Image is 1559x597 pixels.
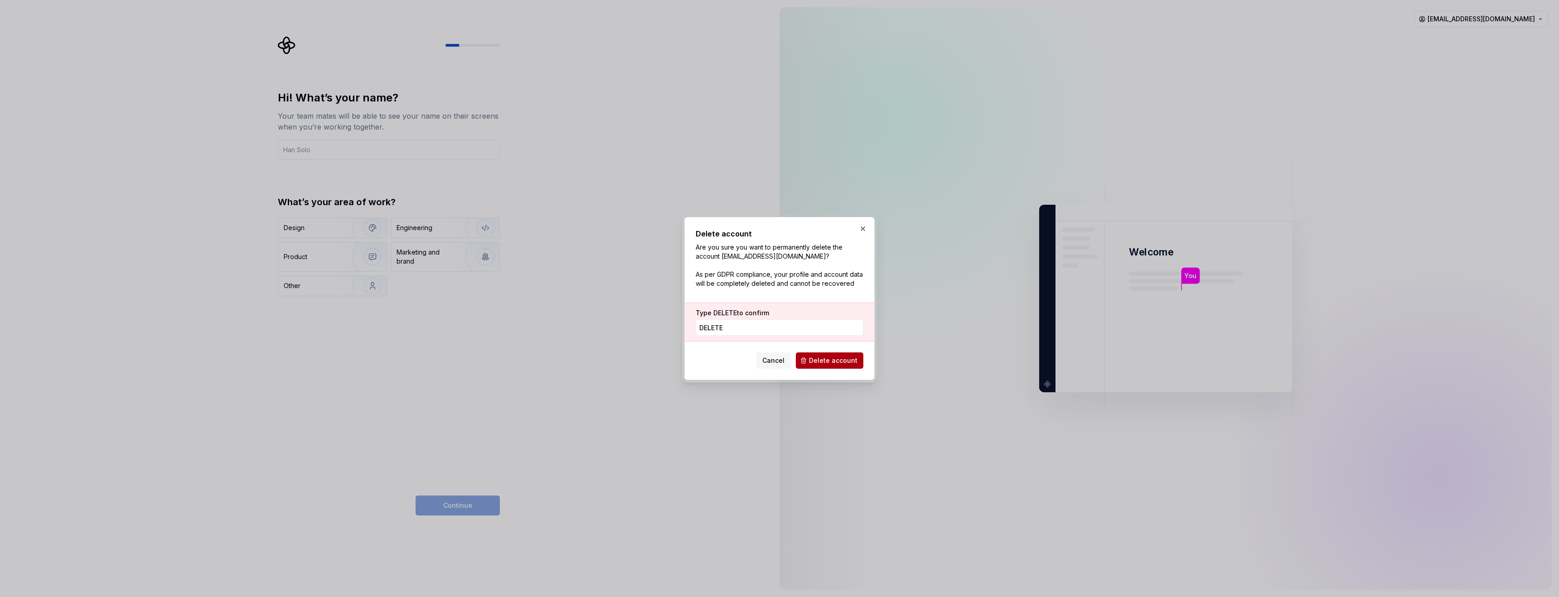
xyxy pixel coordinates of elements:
input: DELETE [696,319,863,336]
label: Type to confirm [696,308,769,318]
span: DELETE [713,309,737,317]
span: Delete account [809,356,857,365]
h2: Delete account [696,228,863,239]
p: Are you sure you want to permanently delete the account [EMAIL_ADDRESS][DOMAIN_NAME]? As per GDPR... [696,243,863,288]
button: Cancel [756,352,790,369]
button: Delete account [796,352,863,369]
span: Cancel [762,356,784,365]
